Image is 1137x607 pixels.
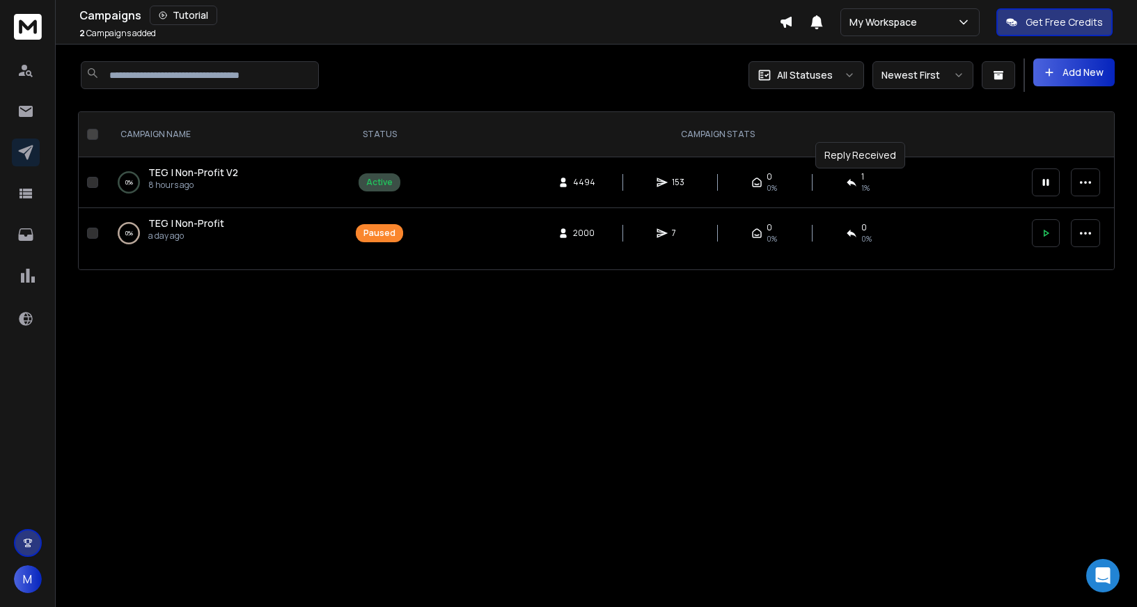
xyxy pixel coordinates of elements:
[573,177,595,188] span: 4494
[79,27,85,39] span: 2
[148,166,238,180] a: TEG | Non-Profit V2
[672,177,686,188] span: 153
[1033,58,1115,86] button: Add New
[148,216,224,230] a: TEG | Non-Profit
[104,208,347,259] td: 0%TEG | Non-Profita day ago
[1086,559,1120,592] div: Open Intercom Messenger
[777,68,833,82] p: All Statuses
[872,61,973,89] button: Newest First
[363,228,395,239] div: Paused
[148,230,224,242] p: a day ago
[79,6,779,25] div: Campaigns
[573,228,595,239] span: 2000
[861,171,864,182] span: 1
[1026,15,1103,29] p: Get Free Credits
[104,157,347,208] td: 0%TEG | Non-Profit V28 hours ago
[767,182,777,194] span: 0%
[672,228,686,239] span: 7
[14,565,42,593] button: M
[815,142,905,168] div: Reply Received
[148,180,238,191] p: 8 hours ago
[366,177,393,188] div: Active
[347,112,411,157] th: STATUS
[861,222,867,233] span: 0
[849,15,923,29] p: My Workspace
[411,112,1024,157] th: CAMPAIGN STATS
[996,8,1113,36] button: Get Free Credits
[104,112,347,157] th: CAMPAIGN NAME
[79,28,156,39] p: Campaigns added
[861,182,870,194] span: 1 %
[150,6,217,25] button: Tutorial
[861,233,872,244] span: 0 %
[767,171,772,182] span: 0
[125,175,133,189] p: 0 %
[125,226,133,240] p: 0 %
[767,233,777,244] span: 0%
[767,222,772,233] span: 0
[148,166,238,179] span: TEG | Non-Profit V2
